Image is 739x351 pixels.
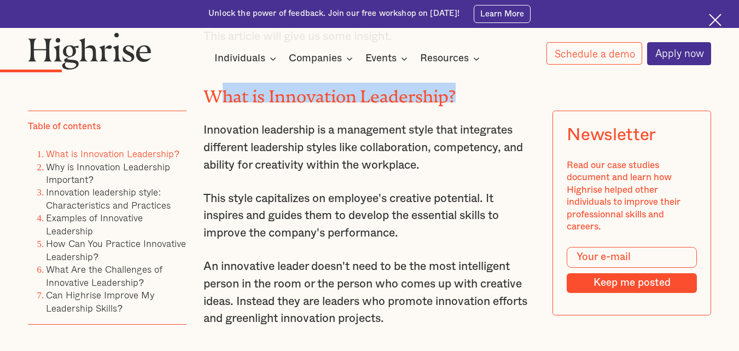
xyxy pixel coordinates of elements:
[208,8,459,19] div: Unlock the power of feedback. Join our free workshop on [DATE]!
[46,237,186,264] a: How Can You Practice Innovative Leadership?
[203,258,536,327] p: An innovative leader doesn't need to be the most intelligent person in the room or the person who...
[203,122,536,174] p: Innovation leadership is a management style that integrates different leadership styles like coll...
[567,274,697,293] input: Keep me posted
[365,52,397,65] div: Events
[647,42,712,65] a: Apply now
[567,247,697,268] input: Your e-mail
[420,52,469,65] div: Resources
[46,185,171,212] a: Innovation leadership style: Characteristics and Practices
[46,146,179,161] a: What is Innovation Leadership?
[46,211,143,238] a: Examples of Innovative Leadership
[46,287,154,315] a: Can Highrise Improve My Leadership Skills?
[214,52,265,65] div: Individuals
[365,52,411,65] div: Events
[46,159,170,187] a: Why is Innovation Leadership Important?
[203,83,536,102] h2: What is Innovation Leadership?
[203,190,536,242] p: This style capitalizes on employee's creative potential. It inspires and guides them to develop t...
[289,52,356,65] div: Companies
[567,125,656,146] div: Newsletter
[28,32,152,70] img: Highrise logo
[709,14,721,26] img: Cross icon
[420,52,483,65] div: Resources
[567,159,697,233] div: Read our case studies document and learn how Highrise helped other individuals to improve their p...
[546,42,643,65] a: Schedule a demo
[289,52,342,65] div: Companies
[567,247,697,293] form: Modal Form
[28,121,101,133] div: Table of contents
[474,5,531,23] a: Learn More
[214,52,280,65] div: Individuals
[46,262,162,289] a: What Are the Challenges of Innovative Leadership?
